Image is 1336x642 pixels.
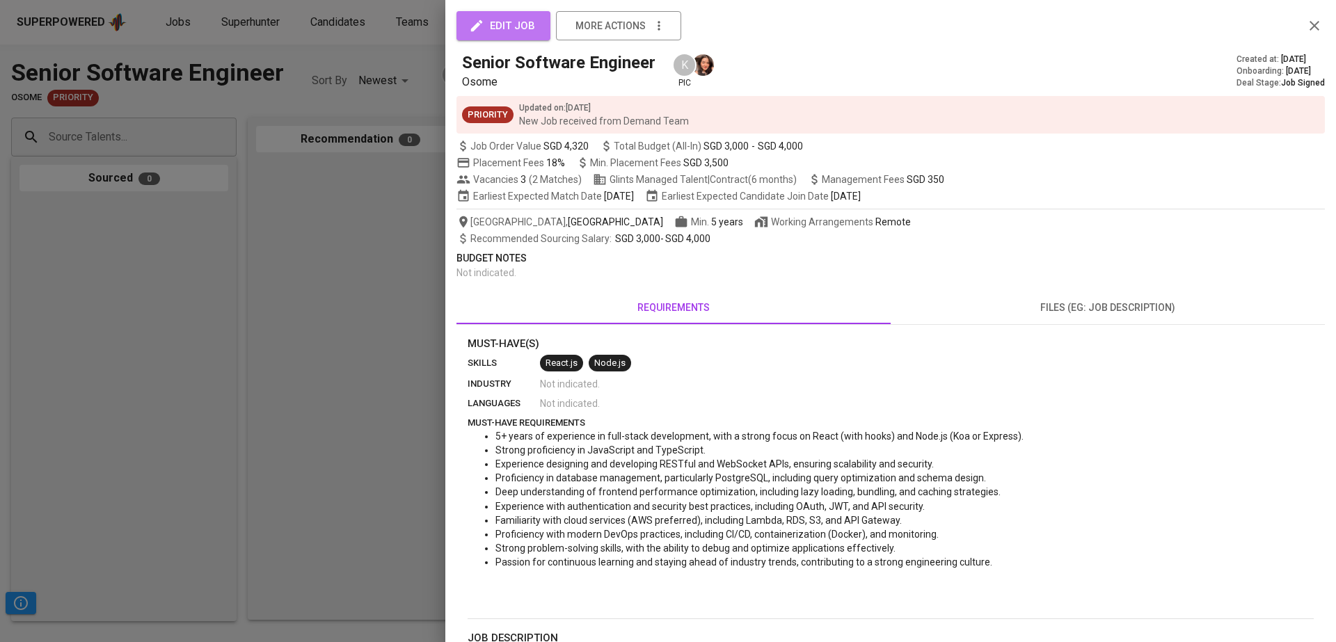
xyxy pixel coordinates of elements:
[468,416,1314,430] p: must-have requirements
[540,377,600,391] span: Not indicated .
[462,75,498,88] span: Osome
[472,17,535,35] span: edit job
[456,215,663,229] span: [GEOGRAPHIC_DATA] ,
[831,189,861,203] span: [DATE]
[899,299,1317,316] span: files (eg: job description)
[1281,54,1306,65] span: [DATE]
[683,157,729,168] span: SGD 3,500
[1286,65,1311,77] span: [DATE]
[495,458,934,470] span: Experience designing and developing RESTful and WebSocket APIs, ensuring scalability and security.
[456,139,589,153] span: Job Order Value
[1236,65,1325,77] div: Onboarding :
[568,215,663,229] span: [GEOGRAPHIC_DATA]
[462,51,655,74] h5: Senior Software Engineer
[519,102,689,114] p: Updated on : [DATE]
[495,501,925,512] span: Experience with authentication and security best practices, including OAuth, JWT, and API security.
[546,157,565,168] span: 18%
[590,157,729,168] span: Min. Placement Fees
[575,17,646,35] span: more actions
[692,54,714,76] img: thao.thai@glints.com
[468,356,540,370] p: skills
[751,139,755,153] span: -
[1236,54,1325,65] div: Created at :
[822,174,944,185] span: Management Fees
[470,232,710,246] span: -
[556,11,681,40] button: more actions
[495,529,939,540] span: Proficiency with modern DevOps practices, including CI/CD, containerization (Docker), and monitor...
[615,233,660,244] span: SGD 3,000
[540,357,583,370] span: React.js
[672,53,697,77] div: K
[1281,78,1325,88] span: Job Signed
[593,172,797,186] span: Glints Managed Talent | Contract (6 months)
[519,114,689,128] p: New Job received from Demand Team
[495,515,902,526] span: Familiarity with cloud services (AWS preferred), including Lambda, RDS, S3, and API Gateway.
[495,543,896,554] span: Strong problem-solving skills, with the ability to debug and optimize applications effectively.
[468,336,1314,352] p: Must-Have(s)
[468,396,540,410] p: languages
[518,172,526,186] span: 3
[468,377,540,391] p: industry
[465,299,882,316] span: requirements
[703,139,749,153] span: SGD 3,000
[456,189,634,203] span: Earliest Expected Match Date
[600,139,803,153] span: Total Budget (All-In)
[754,215,911,229] span: Working Arrangements
[907,174,944,185] span: SGD 350
[470,233,614,244] span: Recommended Sourcing Salary :
[711,216,743,227] span: 5 years
[1236,77,1325,89] div: Deal Stage :
[875,215,911,229] div: Remote
[495,556,992,568] span: Passion for continuous learning and staying ahead of industry trends, contributing to a strong en...
[540,396,600,410] span: Not indicated .
[495,472,986,483] span: Proficiency in database management, particularly PostgreSQL, including query optimization and sch...
[456,11,550,40] button: edit job
[758,139,803,153] span: SGD 4,000
[456,251,1325,266] p: Budget Notes
[495,444,706,456] span: Strong proficiency in JavaScript and TypeScript.
[462,109,514,122] span: Priority
[473,157,565,168] span: Placement Fees
[672,53,697,89] div: pic
[456,267,516,278] span: Not indicated .
[543,139,589,153] span: SGD 4,320
[604,189,634,203] span: [DATE]
[665,233,710,244] span: SGD 4,000
[456,172,582,186] span: Vacancies ( 2 Matches )
[495,431,1024,442] span: 5+ years of experience in full-stack development, with a strong focus on React (with hooks) and N...
[589,357,631,370] span: Node.js
[645,189,861,203] span: Earliest Expected Candidate Join Date
[691,216,743,227] span: Min.
[495,486,1001,497] span: Deep understanding of frontend performance optimization, including lazy loading, bundling, and ca...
